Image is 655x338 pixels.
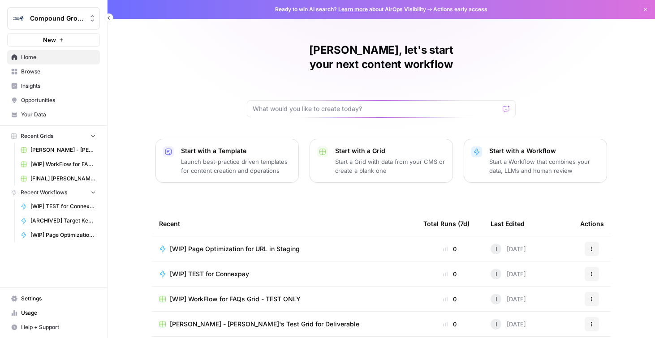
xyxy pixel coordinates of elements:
[170,270,249,278] span: [WIP] TEST for Connexpay
[30,231,96,239] span: [WIP] Page Optimization for URL in Staging
[275,5,426,13] span: Ready to win AI search? about AirOps Visibility
[489,146,599,155] p: Start with a Workflow
[30,217,96,225] span: [ARCHIVED] Target Keyword
[491,294,526,304] div: [DATE]
[21,82,96,90] span: Insights
[464,139,607,183] button: Start with a WorkflowStart a Workflow that combines your data, LLMs and human review
[159,320,409,329] a: [PERSON_NAME] - [PERSON_NAME]'s Test Grid for Deliverable
[21,111,96,119] span: Your Data
[30,202,96,210] span: [WIP] TEST for Connexpay
[17,143,100,157] a: [PERSON_NAME] - [PERSON_NAME]'s Test Grid for Deliverable
[253,104,499,113] input: What would you like to create today?
[7,320,100,334] button: Help + Support
[7,64,100,79] a: Browse
[7,79,100,93] a: Insights
[30,14,84,23] span: Compound Growth
[491,269,526,279] div: [DATE]
[491,319,526,329] div: [DATE]
[7,7,100,30] button: Workspace: Compound Growth
[17,157,100,171] a: [WIP] WorkFlow for FAQs Grid - TEST ONLY
[580,211,604,236] div: Actions
[423,320,476,329] div: 0
[21,188,67,197] span: Recent Workflows
[159,270,409,278] a: [WIP] TEST for Connexpay
[423,211,470,236] div: Total Runs (7d)
[17,214,100,228] a: [ARCHIVED] Target Keyword
[21,96,96,104] span: Opportunities
[10,10,26,26] img: Compound Growth Logo
[491,244,526,254] div: [DATE]
[159,295,409,304] a: [WIP] WorkFlow for FAQs Grid - TEST ONLY
[21,132,53,140] span: Recent Grids
[155,139,299,183] button: Start with a TemplateLaunch best-practice driven templates for content creation and operations
[247,43,516,72] h1: [PERSON_NAME], let's start your next content workflow
[7,93,100,107] a: Opportunities
[496,270,497,278] span: I
[159,211,409,236] div: Recent
[7,107,100,122] a: Your Data
[17,199,100,214] a: [WIP] TEST for Connexpay
[7,306,100,320] a: Usage
[433,5,487,13] span: Actions early access
[423,295,476,304] div: 0
[491,211,525,236] div: Last Edited
[159,244,409,253] a: [WIP] Page Optimization for URL in Staging
[21,323,96,331] span: Help + Support
[7,291,100,306] a: Settings
[423,244,476,253] div: 0
[21,53,96,61] span: Home
[30,146,96,154] span: [PERSON_NAME] - [PERSON_NAME]'s Test Grid for Deliverable
[30,175,96,183] span: [FINAL] [PERSON_NAME] - SEO Page Optimization Deliverables
[310,139,453,183] button: Start with a GridStart a Grid with data from your CMS or create a blank one
[170,295,301,304] span: [WIP] WorkFlow for FAQs Grid - TEST ONLY
[30,160,96,168] span: [WIP] WorkFlow for FAQs Grid - TEST ONLY
[335,157,445,175] p: Start a Grid with data from your CMS or create a blank one
[21,295,96,303] span: Settings
[170,320,359,329] span: [PERSON_NAME] - [PERSON_NAME]'s Test Grid for Deliverable
[496,320,497,329] span: I
[496,295,497,304] span: I
[7,186,100,199] button: Recent Workflows
[17,228,100,242] a: [WIP] Page Optimization for URL in Staging
[43,35,56,44] span: New
[496,244,497,253] span: I
[181,146,291,155] p: Start with a Template
[7,33,100,47] button: New
[170,244,300,253] span: [WIP] Page Optimization for URL in Staging
[338,6,368,13] a: Learn more
[181,157,291,175] p: Launch best-practice driven templates for content creation and operations
[17,171,100,186] a: [FINAL] [PERSON_NAME] - SEO Page Optimization Deliverables
[21,309,96,317] span: Usage
[335,146,445,155] p: Start with a Grid
[21,68,96,76] span: Browse
[489,157,599,175] p: Start a Workflow that combines your data, LLMs and human review
[7,129,100,143] button: Recent Grids
[423,270,476,278] div: 0
[7,50,100,64] a: Home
